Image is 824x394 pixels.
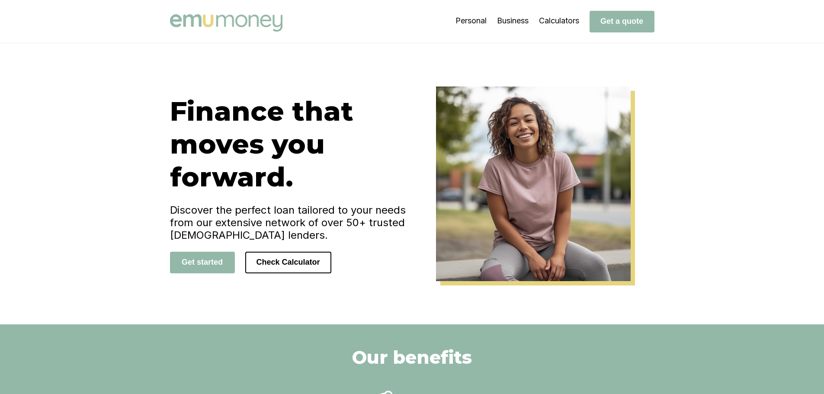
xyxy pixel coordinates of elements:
[245,252,331,273] button: Check Calculator
[590,11,654,32] button: Get a quote
[170,252,235,273] button: Get started
[170,14,282,32] img: Emu Money logo
[170,204,412,241] h4: Discover the perfect loan tailored to your needs from our extensive network of over 50+ trusted [...
[436,86,631,281] img: Emu Money Home
[352,346,472,368] h2: Our benefits
[590,16,654,26] a: Get a quote
[170,95,412,193] h1: Finance that moves you forward.
[170,257,235,266] a: Get started
[245,257,331,266] a: Check Calculator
